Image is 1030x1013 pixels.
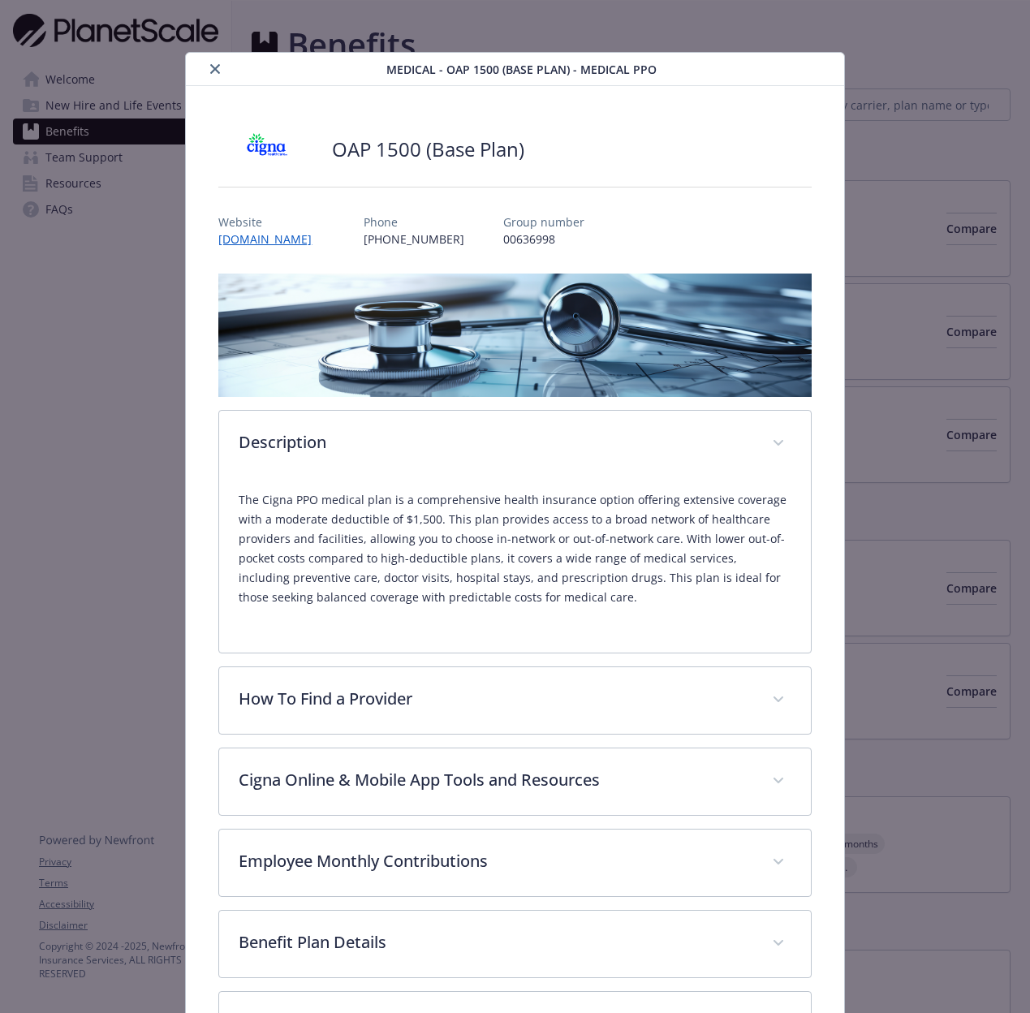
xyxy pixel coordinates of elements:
[239,768,752,792] p: Cigna Online & Mobile App Tools and Resources
[218,125,316,174] img: CIGNA
[239,490,791,607] p: The Cigna PPO medical plan is a comprehensive health insurance option offering extensive coverage...
[205,59,225,79] button: close
[218,274,811,397] img: banner
[239,687,752,711] p: How To Find a Provider
[364,231,464,248] p: [PHONE_NUMBER]
[386,61,657,78] span: Medical - OAP 1500 (Base Plan) - Medical PPO
[332,136,524,163] h2: OAP 1500 (Base Plan)
[219,477,810,653] div: Description
[219,748,810,815] div: Cigna Online & Mobile App Tools and Resources
[219,411,810,477] div: Description
[503,231,584,248] p: 00636998
[218,231,325,247] a: [DOMAIN_NAME]
[219,911,810,977] div: Benefit Plan Details
[239,849,752,873] p: Employee Monthly Contributions
[239,430,752,455] p: Description
[219,830,810,896] div: Employee Monthly Contributions
[218,213,325,231] p: Website
[239,930,752,955] p: Benefit Plan Details
[503,213,584,231] p: Group number
[364,213,464,231] p: Phone
[219,667,810,734] div: How To Find a Provider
